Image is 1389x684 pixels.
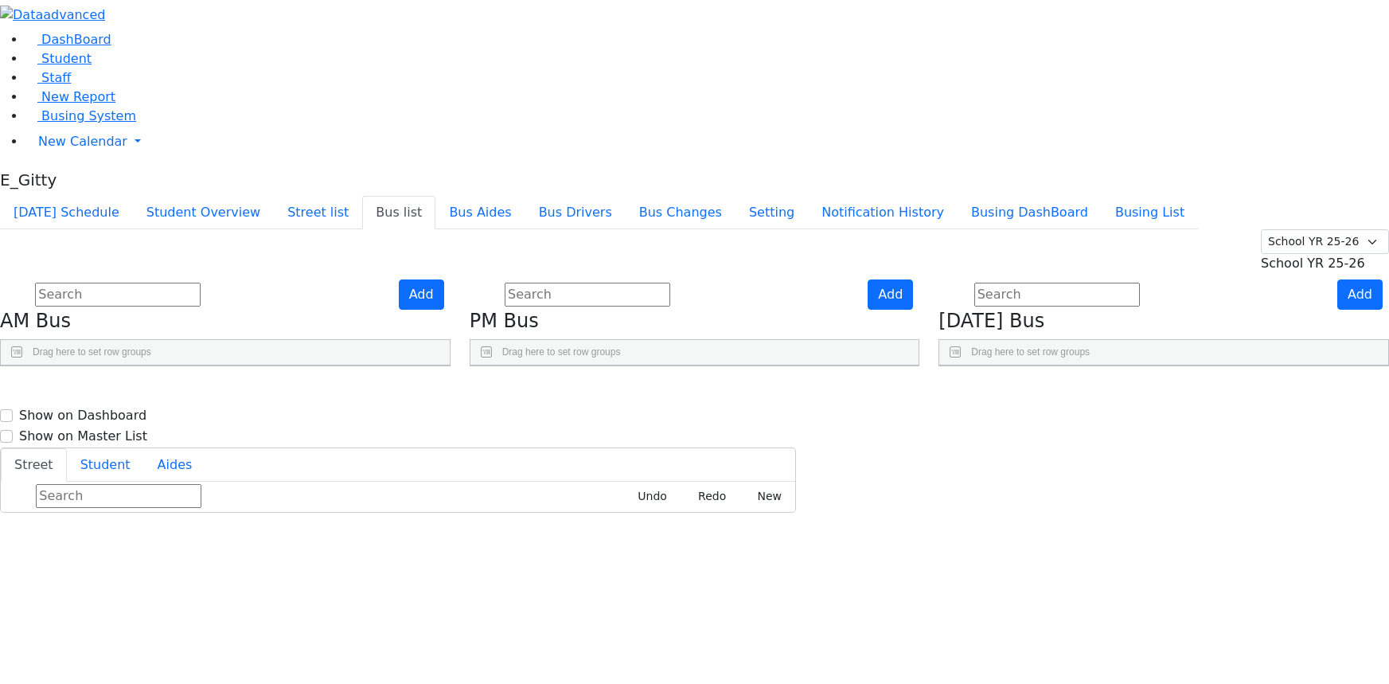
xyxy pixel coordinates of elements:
span: Busing System [41,108,136,123]
span: School YR 25-26 [1261,256,1365,271]
div: Street [1,482,795,512]
input: Search [505,283,670,307]
select: Default select example [1261,229,1389,254]
button: Busing List [1102,196,1198,229]
button: Bus list [362,196,435,229]
input: Search [35,283,201,307]
button: Setting [735,196,808,229]
a: DashBoard [25,32,111,47]
span: New Report [41,89,115,104]
button: Bus Aides [435,196,525,229]
span: DashBoard [41,32,111,47]
button: Street [1,448,67,482]
span: Drag here to set row groups [971,346,1090,358]
input: Search [36,484,201,508]
button: Add [1337,279,1383,310]
button: Undo [620,484,674,509]
button: New [739,484,789,509]
span: Student [41,51,92,66]
button: Bus Changes [626,196,735,229]
button: Street list [274,196,362,229]
span: Drag here to set row groups [33,346,151,358]
a: Busing System [25,108,136,123]
a: New Report [25,89,115,104]
span: New Calendar [38,134,127,149]
button: Busing DashBoard [958,196,1102,229]
button: Bus Drivers [525,196,626,229]
button: Student Overview [133,196,274,229]
button: Add [868,279,913,310]
h4: PM Bus [470,310,920,333]
button: Aides [144,448,206,482]
span: Drag here to set row groups [502,346,621,358]
h4: [DATE] Bus [938,310,1389,333]
a: Staff [25,70,71,85]
button: Add [399,279,444,310]
label: Show on Master List [19,427,147,446]
a: Student [25,51,92,66]
span: Staff [41,70,71,85]
button: Student [67,448,144,482]
button: Notification History [808,196,958,229]
a: New Calendar [25,126,1389,158]
label: Show on Dashboard [19,406,146,425]
button: Redo [681,484,733,509]
input: Search [974,283,1140,307]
